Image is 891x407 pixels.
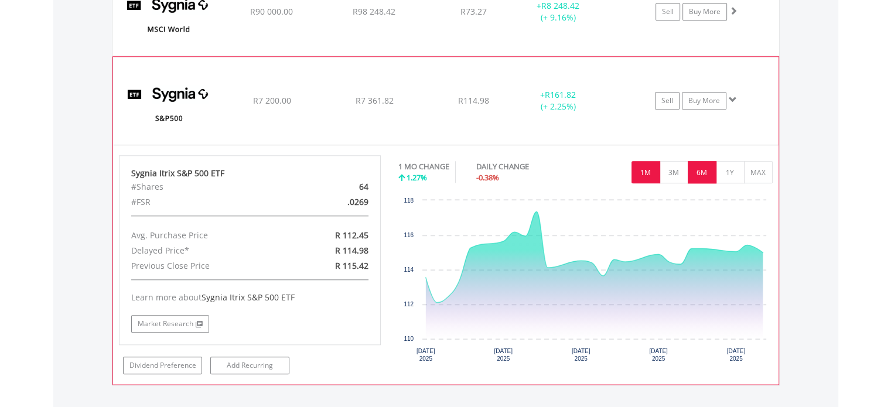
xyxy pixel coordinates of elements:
text: [DATE] 2025 [649,348,668,362]
div: Avg. Purchase Price [122,228,292,243]
div: #Shares [122,179,292,194]
button: 1Y [716,161,745,183]
div: + (+ 2.25%) [514,89,602,112]
text: 112 [404,301,414,307]
button: 1M [631,161,660,183]
span: R90 000.00 [250,6,293,17]
text: 118 [404,197,414,204]
span: R98 248.42 [353,6,395,17]
span: R 115.42 [335,260,368,271]
a: Sell [656,3,680,20]
text: 114 [404,266,414,273]
a: Sell [655,92,680,110]
text: 110 [404,336,414,342]
div: 1 MO CHANGE [398,161,449,172]
div: DAILY CHANGE [476,161,570,172]
div: Chart. Highcharts interactive chart. [398,194,773,370]
a: Market Research [131,315,209,333]
button: 6M [688,161,716,183]
span: R 114.98 [335,245,368,256]
text: [DATE] 2025 [417,348,435,362]
text: [DATE] 2025 [727,348,746,362]
text: 116 [404,232,414,238]
a: Buy More [682,3,727,20]
span: R114.98 [458,95,489,106]
div: #FSR [122,194,292,210]
span: R161.82 [545,89,576,100]
span: R7 361.82 [355,95,393,106]
svg: Interactive chart [398,194,772,370]
span: -0.38% [476,172,499,183]
div: Sygnia Itrix S&P 500 ETF [131,167,369,179]
img: EQU.ZA.SYG500.png [119,71,220,142]
div: 64 [292,179,377,194]
div: .0269 [292,194,377,210]
button: MAX [744,161,773,183]
span: R7 200.00 [252,95,291,106]
button: 3M [660,161,688,183]
span: 1.27% [407,172,427,183]
text: [DATE] 2025 [572,348,590,362]
a: Add Recurring [210,357,289,374]
span: R 112.45 [335,230,368,241]
div: Previous Close Price [122,258,292,273]
div: Learn more about [131,292,369,303]
a: Buy More [682,92,726,110]
span: R73.27 [460,6,487,17]
a: Dividend Preference [123,357,202,374]
div: Delayed Price* [122,243,292,258]
text: [DATE] 2025 [494,348,513,362]
span: Sygnia Itrix S&P 500 ETF [202,292,295,303]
